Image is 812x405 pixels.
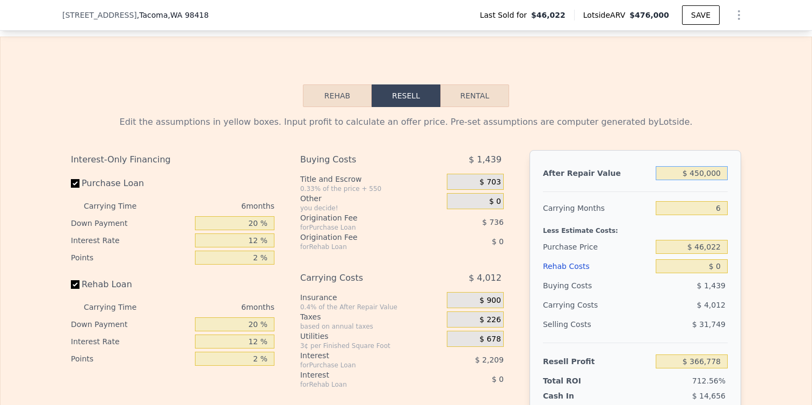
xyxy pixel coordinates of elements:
[300,223,420,232] div: for Purchase Loan
[71,150,274,169] div: Interest-Only Financing
[543,164,651,183] div: After Repair Value
[469,150,502,169] span: $ 1,439
[543,352,651,371] div: Resell Profit
[71,179,79,188] input: Purchase Loan
[303,84,372,107] button: Rehab
[71,232,191,249] div: Interest Rate
[543,375,610,386] div: Total ROI
[697,301,726,309] span: $ 4,012
[71,350,191,367] div: Points
[300,232,420,243] div: Origination Fee
[300,150,420,169] div: Buying Costs
[543,237,651,257] div: Purchase Price
[300,212,420,223] div: Origination Fee
[543,257,651,276] div: Rehab Costs
[543,218,728,237] div: Less Estimate Costs:
[84,197,154,215] div: Carrying Time
[300,303,443,311] div: 0.4% of the After Repair Value
[475,356,503,364] span: $ 2,209
[480,296,501,305] span: $ 900
[71,249,191,266] div: Points
[300,268,420,288] div: Carrying Costs
[682,5,720,25] button: SAVE
[543,295,610,315] div: Carrying Costs
[692,392,726,400] span: $ 14,656
[692,320,726,329] span: $ 31,749
[168,11,209,19] span: , WA 98418
[62,10,137,20] span: [STREET_ADDRESS]
[71,280,79,289] input: Rehab Loan
[300,380,420,389] div: for Rehab Loan
[300,292,443,303] div: Insurance
[697,281,726,290] span: $ 1,439
[489,197,501,207] span: $ 0
[300,204,443,212] div: you decide!
[480,177,501,187] span: $ 703
[300,350,420,361] div: Interest
[300,174,443,184] div: Title and Escrow
[728,4,750,26] button: Show Options
[531,10,565,20] span: $46,022
[492,237,504,246] span: $ 0
[71,275,191,294] label: Rehab Loan
[440,84,509,107] button: Rental
[543,390,610,401] div: Cash In
[84,299,154,316] div: Carrying Time
[629,11,669,19] span: $476,000
[469,268,502,288] span: $ 4,012
[300,184,443,193] div: 0.33% of the price + 550
[480,335,501,344] span: $ 678
[300,361,420,370] div: for Purchase Loan
[137,10,209,20] span: , Tacoma
[492,375,504,383] span: $ 0
[300,193,443,204] div: Other
[300,331,443,342] div: Utilities
[158,197,274,215] div: 6 months
[692,376,726,385] span: 712.56%
[372,84,440,107] button: Resell
[480,315,501,325] span: $ 226
[300,342,443,350] div: 3¢ per Finished Square Foot
[583,10,629,20] span: Lotside ARV
[71,174,191,193] label: Purchase Loan
[543,198,651,218] div: Carrying Months
[300,322,443,331] div: based on annual taxes
[300,370,420,380] div: Interest
[71,316,191,333] div: Down Payment
[71,116,741,129] div: Edit the assumptions in yellow boxes. Input profit to calculate an offer price. Pre-set assumptio...
[482,218,504,226] span: $ 736
[543,276,651,295] div: Buying Costs
[300,243,420,251] div: for Rehab Loan
[543,315,651,334] div: Selling Costs
[71,215,191,232] div: Down Payment
[158,299,274,316] div: 6 months
[300,311,443,322] div: Taxes
[480,10,531,20] span: Last Sold for
[71,333,191,350] div: Interest Rate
